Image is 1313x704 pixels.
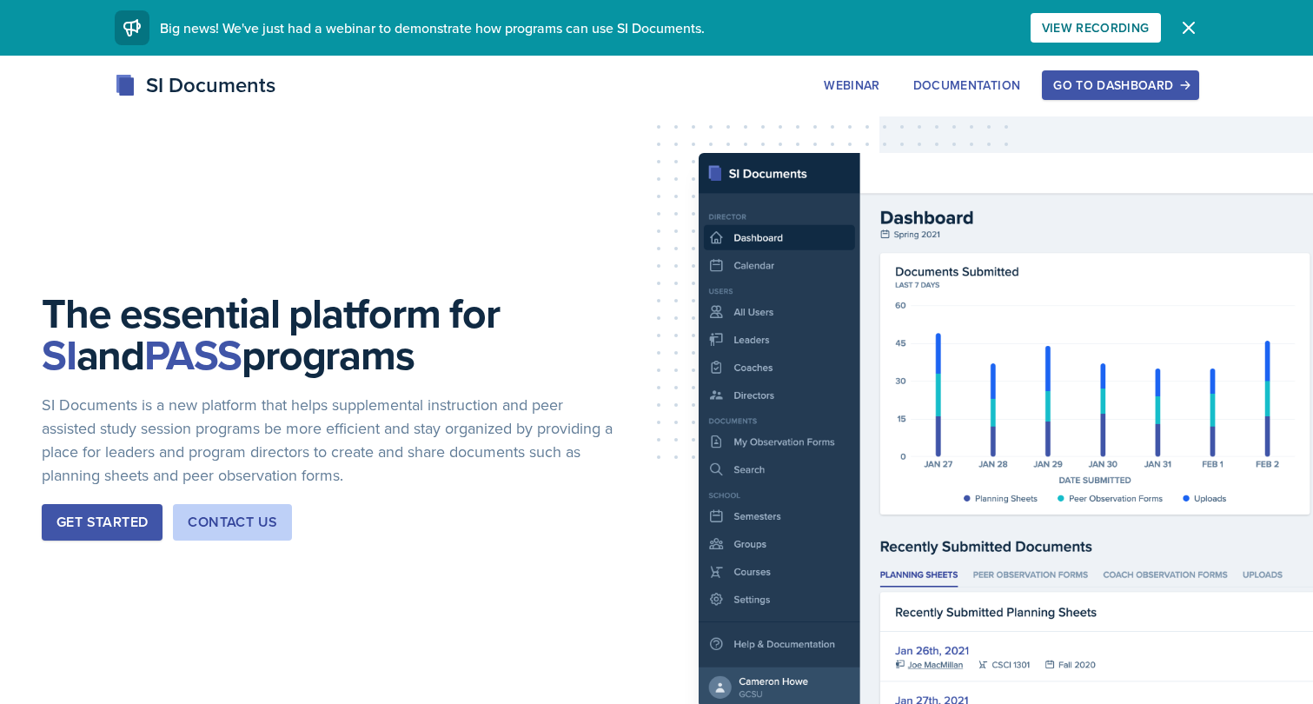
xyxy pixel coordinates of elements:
[913,78,1021,92] div: Documentation
[1053,78,1187,92] div: Go to Dashboard
[173,504,292,541] button: Contact Us
[188,512,277,533] div: Contact Us
[115,70,275,101] div: SI Documents
[812,70,891,100] button: Webinar
[56,512,148,533] div: Get Started
[1042,21,1150,35] div: View Recording
[1042,70,1198,100] button: Go to Dashboard
[902,70,1032,100] button: Documentation
[824,78,879,92] div: Webinar
[1031,13,1161,43] button: View Recording
[160,18,705,37] span: Big news! We've just had a webinar to demonstrate how programs can use SI Documents.
[42,504,162,541] button: Get Started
